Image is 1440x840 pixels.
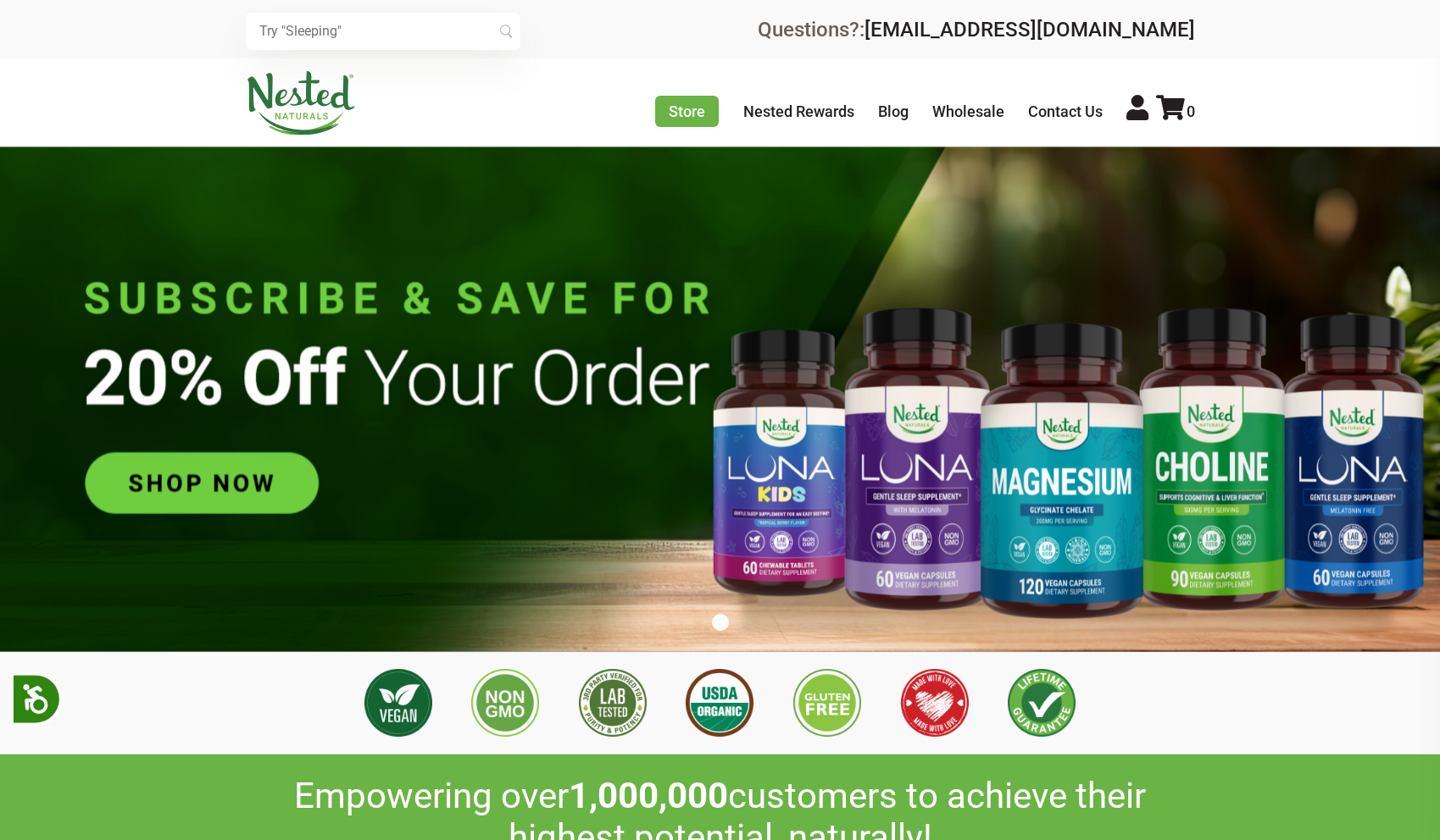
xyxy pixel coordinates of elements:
[743,102,854,120] a: Nested Rewards
[579,669,647,737] img: 3rd Party Lab Tested
[246,13,520,50] input: Try "Sleeping"
[932,102,1004,120] a: Wholesale
[1008,669,1076,737] img: Lifetime Guarantee
[901,669,969,737] img: Made with Love
[712,614,729,631] button: 1 of 1
[865,18,1195,41] a: [EMAIL_ADDRESS][DOMAIN_NAME]
[246,71,356,135] img: Nested Naturals
[655,96,719,127] a: Store
[569,775,728,816] span: 1,000,000
[878,102,909,120] a: Blog
[758,19,1195,40] div: Questions?:
[1156,102,1195,120] a: 0
[1028,102,1103,120] a: Contact Us
[686,669,753,737] img: USDA Organic
[793,669,861,737] img: Gluten Free
[471,669,539,737] img: Non GMO
[364,669,432,737] img: Vegan
[1187,102,1195,120] span: 0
